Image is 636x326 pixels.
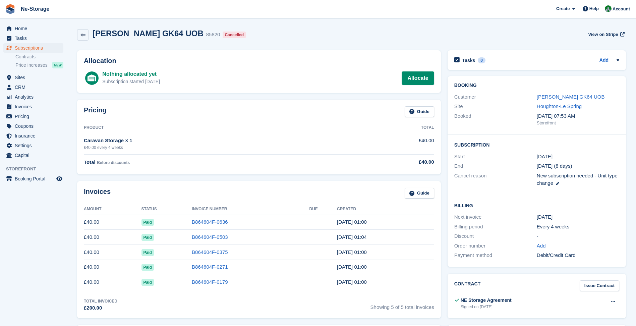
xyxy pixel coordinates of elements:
a: B864604F-0179 [192,279,228,285]
a: Add [599,57,609,64]
a: menu [3,112,63,121]
a: menu [3,102,63,111]
a: menu [3,174,63,183]
time: 2025-08-08 00:04:20 UTC [337,234,367,240]
span: Pricing [15,112,55,121]
th: Product [84,122,350,133]
span: New subscription needed - Unit type change [537,173,618,186]
a: menu [3,151,63,160]
a: Add [537,242,546,250]
span: Showing 5 of 5 total invoices [370,298,434,312]
div: £40.00 every 4 weeks [84,145,350,151]
h2: Contract [454,280,481,291]
a: menu [3,83,63,92]
div: Total Invoiced [84,298,117,304]
a: B864604F-0375 [192,249,228,255]
div: NE Storage Agreement [461,297,512,304]
div: Subscription started [DATE] [102,78,160,85]
div: Billing period [454,223,537,231]
div: 0 [478,57,485,63]
div: Start [454,153,537,161]
span: Insurance [15,131,55,141]
a: menu [3,141,63,150]
img: stora-icon-8386f47178a22dfd0bd8f6a31ec36ba5ce8667c1dd55bd0f319d3a0aa187defe.svg [5,4,15,14]
th: Invoice Number [192,204,309,215]
div: Debit/Credit Card [537,252,619,259]
div: [DATE] 07:53 AM [537,112,619,120]
td: £40.00 [84,230,141,245]
span: Total [84,159,96,165]
h2: Allocation [84,57,434,65]
h2: Booking [454,83,619,88]
a: menu [3,73,63,82]
div: Cancelled [223,32,246,38]
div: Signed on [DATE] [461,304,512,310]
span: Tasks [15,34,55,43]
span: View on Stripe [588,31,618,38]
img: Charlotte Nesbitt [605,5,612,12]
a: B864604F-0271 [192,264,228,270]
time: 2025-05-16 00:00:57 UTC [337,279,367,285]
div: NEW [52,62,63,68]
span: Create [556,5,570,12]
a: [PERSON_NAME] GK64 UOB [537,94,605,100]
a: menu [3,92,63,102]
th: Status [141,204,192,215]
div: Payment method [454,252,537,259]
time: 2025-05-16 00:00:00 UTC [537,153,553,161]
a: B864604F-0503 [192,234,228,240]
span: Help [589,5,599,12]
a: menu [3,131,63,141]
span: Sites [15,73,55,82]
span: Paid [141,264,154,271]
h2: Pricing [84,106,107,117]
span: Account [613,6,630,12]
a: Guide [405,188,434,199]
span: Paid [141,279,154,286]
a: Issue Contract [580,280,619,291]
a: Preview store [55,175,63,183]
a: B864604F-0636 [192,219,228,225]
th: Due [309,204,337,215]
span: Storefront [6,166,67,172]
h2: Billing [454,202,619,209]
td: £40.00 [84,275,141,290]
div: - [537,232,619,240]
time: 2025-07-11 00:00:43 UTC [337,249,367,255]
span: Settings [15,141,55,150]
span: Subscriptions [15,43,55,53]
span: Booking Portal [15,174,55,183]
div: Cancel reason [454,172,537,187]
a: Guide [405,106,434,117]
h2: Tasks [462,57,475,63]
div: [DATE] [537,213,619,221]
div: 85820 [206,31,220,39]
span: Capital [15,151,55,160]
td: £40.00 [350,133,434,154]
h2: Invoices [84,188,111,199]
th: Created [337,204,434,215]
span: Paid [141,249,154,256]
a: Price increases NEW [15,61,63,69]
a: menu [3,43,63,53]
a: Contracts [15,54,63,60]
span: Invoices [15,102,55,111]
div: Order number [454,242,537,250]
div: Next invoice [454,213,537,221]
th: Amount [84,204,141,215]
span: Paid [141,219,154,226]
div: Site [454,103,537,110]
span: Analytics [15,92,55,102]
span: Before discounts [97,160,130,165]
a: menu [3,121,63,131]
td: £40.00 [84,215,141,230]
span: [DATE] (8 days) [537,163,572,169]
td: £40.00 [84,245,141,260]
div: End [454,162,537,170]
a: Houghton-Le Spring [537,103,582,109]
span: Coupons [15,121,55,131]
div: Discount [454,232,537,240]
span: CRM [15,83,55,92]
div: £200.00 [84,304,117,312]
span: Paid [141,234,154,241]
